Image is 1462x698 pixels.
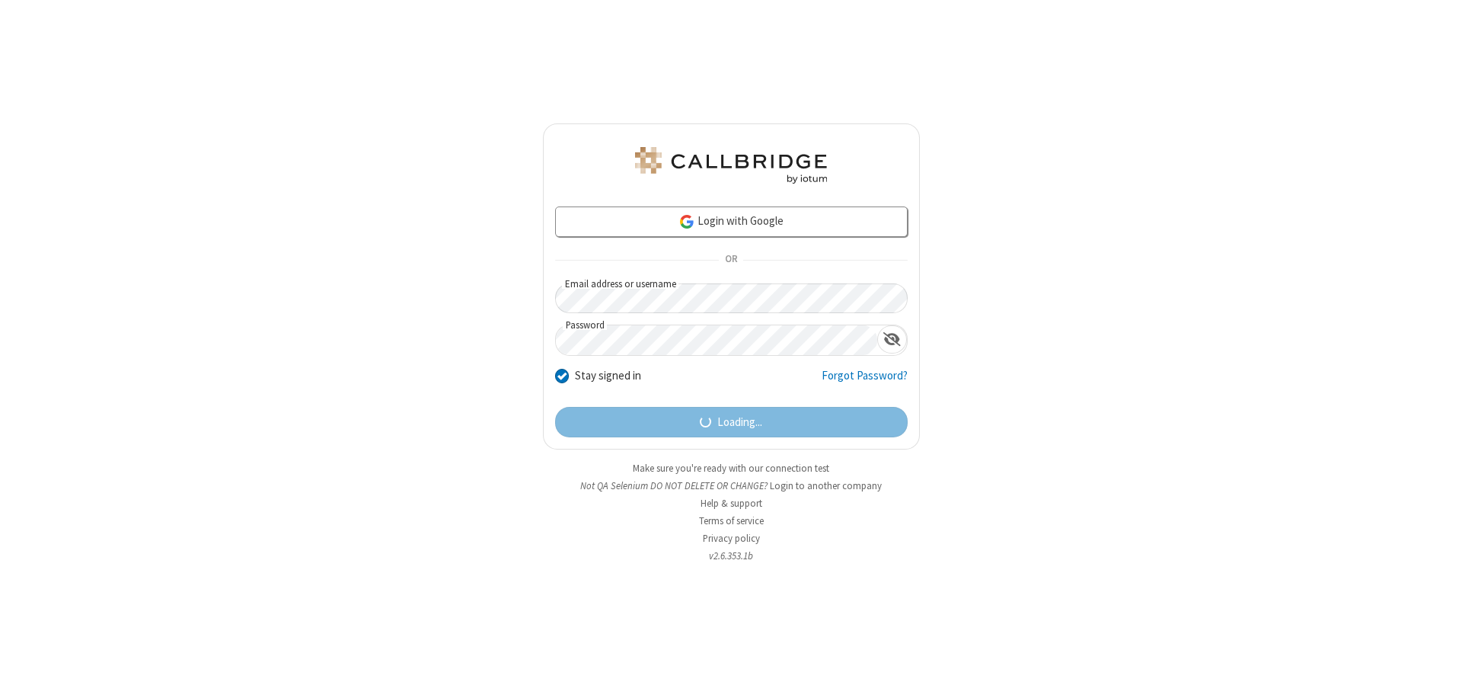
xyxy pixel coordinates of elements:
a: Login with Google [555,207,908,237]
button: Loading... [555,407,908,437]
li: Not QA Selenium DO NOT DELETE OR CHANGE? [543,479,920,493]
a: Forgot Password? [822,367,908,396]
button: Login to another company [770,479,882,493]
img: google-icon.png [678,213,695,230]
label: Stay signed in [575,367,641,385]
a: Help & support [701,497,762,510]
a: Terms of service [699,514,764,527]
a: Privacy policy [703,532,760,545]
input: Password [556,325,877,355]
input: Email address or username [555,283,908,313]
span: Loading... [717,414,762,431]
div: Show password [877,325,907,354]
a: Make sure you're ready with our connection test [633,462,829,475]
img: QA Selenium DO NOT DELETE OR CHANGE [632,147,830,184]
li: v2.6.353.1b [543,549,920,563]
span: OR [719,250,743,271]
